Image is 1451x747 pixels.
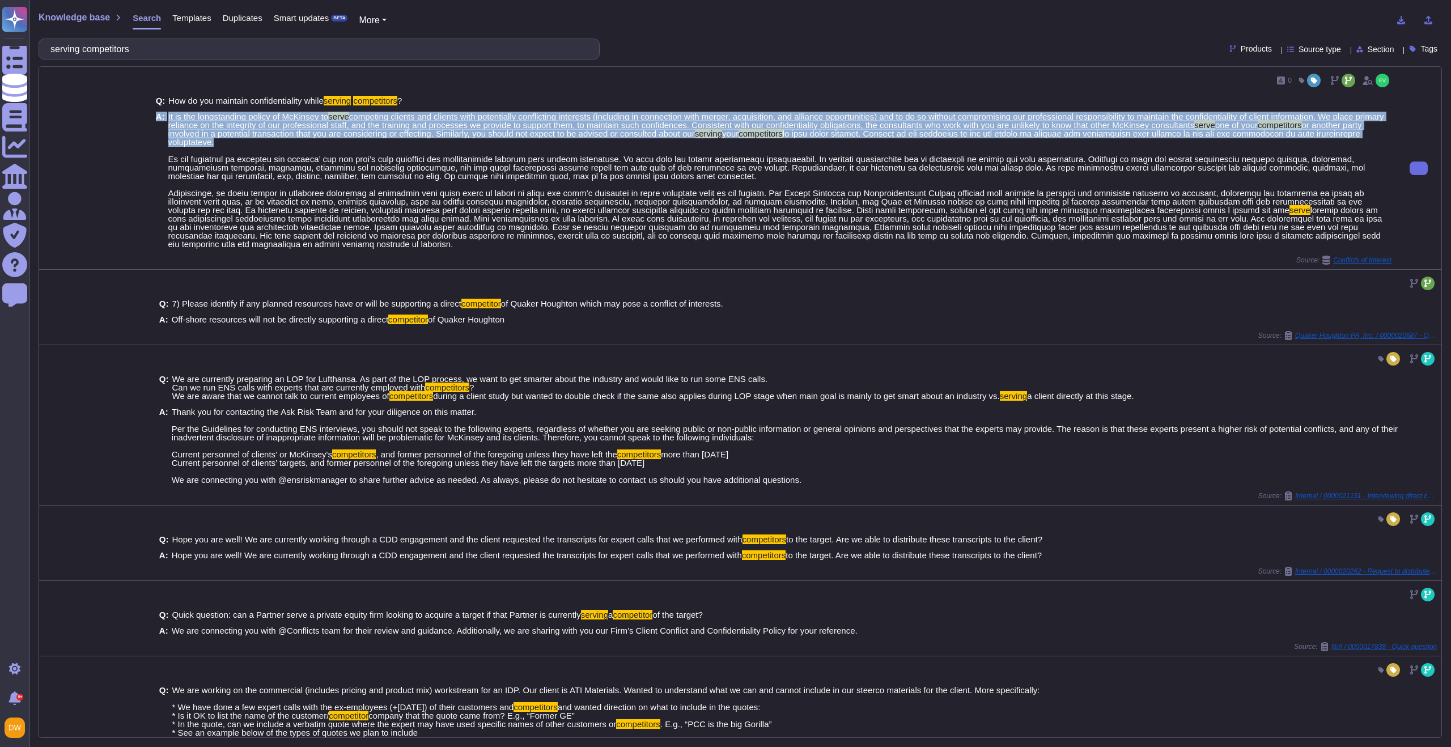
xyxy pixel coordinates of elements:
[159,551,168,559] b: A:
[353,96,397,105] mark: competitors
[39,13,110,22] span: Knowledge base
[397,96,402,105] span: ?
[359,15,379,25] span: More
[742,550,786,560] mark: competitors
[1295,493,1437,499] span: Internal / 0000021151 - Interviewing direct competitors during LOP stage
[328,112,349,121] mark: serve
[1258,120,1302,130] mark: competitors
[786,550,1042,560] span: to the target. Are we able to distribute these transcripts to the client?
[743,534,787,544] mark: competitors
[172,685,1040,712] span: We are working on the commercial (includes pricing and product mix) workstream for an IDP. Our cl...
[695,129,722,138] mark: serving
[1299,45,1341,53] span: Source type
[1258,567,1437,576] span: Source:
[786,534,1042,544] span: to the target. Are we able to distribute these transcripts to the client?
[168,112,329,121] span: It is the longstanding policy of McKinsey to
[1294,642,1437,651] span: Source:
[1333,257,1391,264] span: Conflicts of Interest
[168,205,1382,249] span: loremip dolors am cons adipiscingel seddoeiusmo tempo incididunt utlaboreetdo mag aliqu enimad. M...
[172,299,461,308] span: 7) Please identify if any planned resources have or will be supporting a direct
[332,449,376,459] mark: competitors
[1331,643,1437,650] span: N/A / 0000017838 - Quick question
[608,610,613,619] span: a
[617,449,661,459] mark: competitors
[172,719,772,737] span: . E.g., “PCC is the big Gorilla” * See an example below of the types of quotes we plan to include
[16,694,23,701] div: 9+
[1368,45,1394,53] span: Section
[616,719,660,729] mark: competitors
[168,112,1384,130] span: competing clients and clients with potentially conflicting interests (including in connection wit...
[1295,332,1437,339] span: Quaker Houghton PA, Inc. / 0000020687 - QH RFP DC Network Study EMEA NA
[168,120,1362,138] span: or another party involved in a potential transaction that you are considering or effecting. Simil...
[433,391,999,401] span: during a client study but wanted to double check if the same also applies during LOP stage when m...
[359,14,387,27] button: More
[1296,256,1391,265] span: Source:
[428,315,504,324] span: of Quaker Houghton
[461,299,501,308] mark: competitor
[2,715,33,740] button: user
[159,299,169,308] b: Q:
[172,407,1398,459] span: Thank you for contacting the Ask Risk Team and for your diligence on this matter. Per the Guideli...
[501,299,723,308] span: of Quaker Houghton which may pose a conflict of interests.
[168,129,1365,215] span: lo ipsu dolor sitamet. Consect ad eli seddoeius te inc utl etdolo ma aliquae adm veniamquisn exer...
[1289,205,1310,215] mark: serve
[324,96,351,105] mark: serving
[172,550,742,560] span: Hope you are well! We are currently working through a CDD engagement and the client requested the...
[1295,568,1437,575] span: Internal / 0000020262 - Request to distribute ENS transcripts to client
[581,610,608,619] mark: serving
[388,315,428,324] mark: competitor
[223,14,262,22] span: Duplicates
[5,718,25,738] img: user
[172,14,211,22] span: Templates
[425,383,469,392] mark: competitors
[1000,391,1027,401] mark: serving
[168,96,323,105] span: How do you maintain confidentiality while
[159,315,168,324] b: A:
[1420,45,1437,53] span: Tags
[159,535,169,544] b: Q:
[172,534,743,544] span: Hope you are well! We are currently working through a CDD engagement and the client requested the...
[652,610,702,619] span: of the target?
[172,374,768,392] span: We are currently preparing an LOP for Lufthansa. As part of the LOP process, we want to get smart...
[172,626,858,635] span: We are connecting you with @Conflicts team for their review and guidance. Additionally, we are sh...
[159,626,168,635] b: A:
[159,686,169,737] b: Q:
[159,408,168,484] b: A:
[1194,120,1215,130] mark: serve
[45,39,588,59] input: Search a question or template...
[172,702,761,720] span: and wanted direction on what to include in the quotes: * Is it OK to list the name of the customer/
[172,383,474,401] span: ? We are aware that we cannot talk to current employees of
[159,610,169,619] b: Q:
[389,391,434,401] mark: competitors
[613,610,652,619] mark: competitor
[274,14,329,22] span: Smart updates
[172,610,581,619] span: Quick question: can a Partner serve a private equity firm looking to acquire a target if that Par...
[172,449,801,485] span: more than [DATE] Current personnel of clients’ targets, and former personnel of the foregoing unl...
[329,711,368,720] mark: competitor
[376,449,617,459] span: , and former personnel of the foregoing unless they have left the
[1241,45,1272,53] span: Products
[156,96,166,105] b: Q:
[1376,74,1389,87] img: user
[331,15,347,22] div: BETA
[1258,491,1437,500] span: Source:
[1288,77,1292,84] span: 0
[172,711,617,729] span: company that the quote came from? E.g., “Former GE” * In the quote, can we include a verbatim quo...
[1215,120,1258,130] span: one of your
[722,129,739,138] span: your
[514,702,558,712] mark: competitors
[156,112,165,248] b: A:
[1027,391,1134,401] span: a client directly at this stage.
[1258,331,1437,340] span: Source:
[133,14,161,22] span: Search
[159,375,169,400] b: Q:
[172,315,388,324] span: Off-shore resources will not be directly supporting a direct
[739,129,783,138] mark: competitors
